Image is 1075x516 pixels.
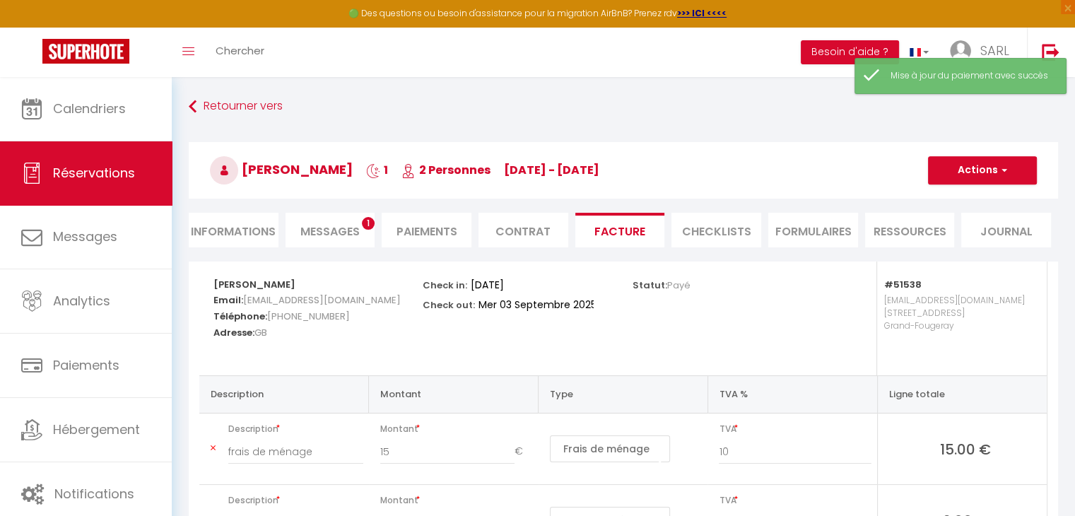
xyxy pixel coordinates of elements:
span: TVA [719,419,871,439]
span: 2 Personnes [401,162,490,178]
img: ... [950,40,971,61]
span: Montant [380,491,533,510]
span: Paiements [53,356,119,374]
span: Analytics [53,292,110,310]
span: € [515,439,533,464]
th: Montant [369,375,539,413]
span: Description [228,491,363,510]
strong: [PERSON_NAME] [213,278,295,291]
li: Paiements [382,213,471,247]
th: TVA % [707,375,877,413]
img: logout [1042,43,1059,61]
span: Hébergement [53,421,140,438]
span: [EMAIL_ADDRESS][DOMAIN_NAME] [243,290,401,310]
li: FORMULAIRES [768,213,858,247]
span: GB [254,322,267,343]
strong: Email: [213,293,243,307]
li: Journal [961,213,1051,247]
a: Chercher [205,28,275,77]
span: [DATE] - [DATE] [504,162,599,178]
button: Besoin d'aide ? [801,40,899,64]
span: Notifications [54,485,134,503]
div: Mise à jour du paiement avec succès [891,69,1052,83]
span: 1 [362,217,375,230]
button: Actions [928,156,1037,184]
a: ... SARL [939,28,1027,77]
li: Ressources [865,213,955,247]
span: Payé [667,278,691,292]
strong: #51538 [884,278,922,291]
strong: Téléphone: [213,310,267,323]
span: Chercher [216,43,264,58]
span: 15.00 € [889,439,1041,459]
li: Informations [189,213,278,247]
li: Facture [575,213,665,247]
span: Réservations [53,164,135,182]
span: Montant [380,419,533,439]
span: TVA [719,491,871,510]
p: Check out: [423,295,475,312]
span: [PHONE_NUMBER] [267,306,350,327]
li: CHECKLISTS [671,213,761,247]
span: 1 [366,162,388,178]
p: Statut: [633,276,691,292]
img: Super Booking [42,39,129,64]
span: Description [228,419,363,439]
p: Check in: [423,276,467,292]
a: Retourner vers [189,94,1058,119]
span: Messages [300,223,360,240]
a: >>> ICI <<<< [677,7,727,19]
span: Calendriers [53,100,126,117]
th: Description [199,375,369,413]
th: Type [539,375,708,413]
strong: Adresse: [213,326,254,339]
th: Ligne totale [877,375,1047,413]
p: [EMAIL_ADDRESS][DOMAIN_NAME] [STREET_ADDRESS] Grand-Fougeray [884,291,1033,361]
span: [PERSON_NAME] [210,160,353,178]
li: Contrat [478,213,568,247]
span: Messages [53,228,117,245]
span: SARL [980,42,1009,59]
